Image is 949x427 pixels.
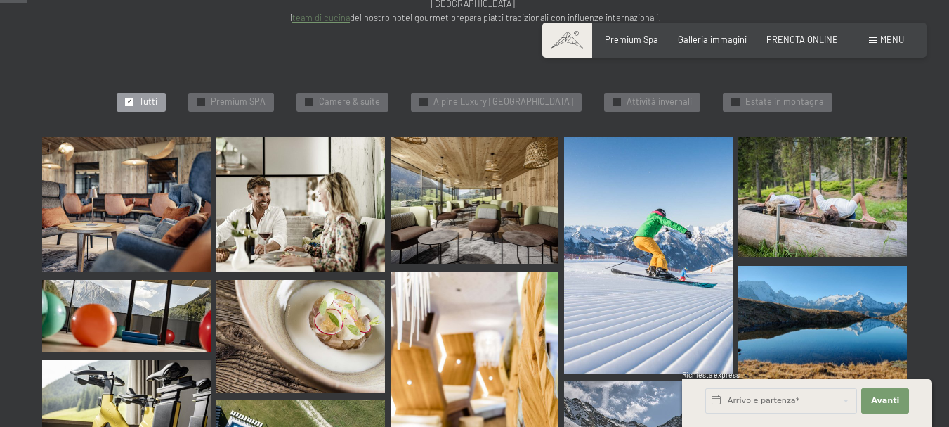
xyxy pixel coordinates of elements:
img: [Translate to Italienisch:] [42,280,211,352]
a: Premium Spa [605,34,658,45]
img: [Translate to Italienisch:] [42,137,211,272]
img: Immagini [738,137,907,257]
span: ✓ [615,98,620,106]
span: ✓ [421,98,426,106]
span: Estate in montagna [745,96,824,108]
span: ✓ [199,98,204,106]
img: [Translate to Italienisch:] [391,137,559,264]
span: Tutti [139,96,157,108]
span: Richiesta express [682,371,740,379]
span: Menu [880,34,904,45]
span: Attivitá invernali [627,96,692,108]
span: Camere & suite [319,96,380,108]
span: ✓ [127,98,132,106]
button: Avanti [861,388,909,414]
img: Immagini [564,137,733,374]
span: ✓ [307,98,312,106]
span: Premium SPA [211,96,266,108]
span: Alpine Luxury [GEOGRAPHIC_DATA] [433,96,573,108]
img: Immagini [216,137,385,272]
a: team di cucina [292,12,350,23]
a: PRENOTA ONLINE [766,34,838,45]
span: Avanti [871,395,899,407]
a: Galleria immagini [678,34,747,45]
img: Immagini [216,280,385,393]
span: ✓ [733,98,738,106]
